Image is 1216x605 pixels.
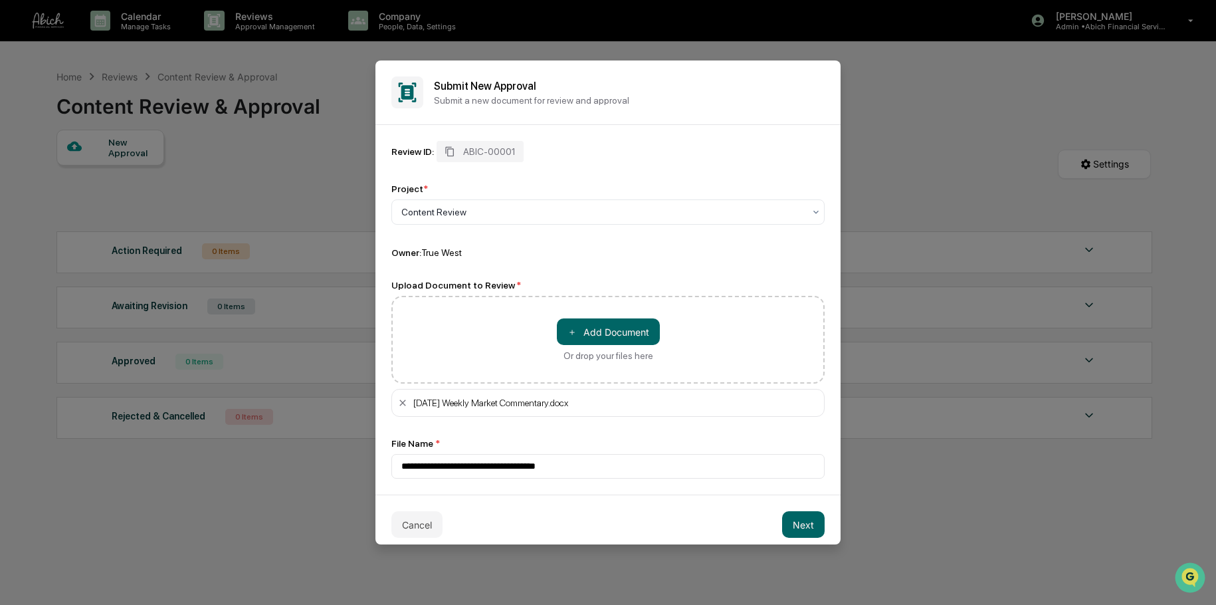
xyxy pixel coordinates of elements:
a: 🗄️Attestations [91,162,170,186]
div: Review ID: [391,146,434,157]
h2: Submit New Approval [434,80,825,92]
div: 🖐️ [13,169,24,180]
span: Attestations [110,168,165,181]
span: Data Lookup [27,193,84,206]
a: 🖐️Preclearance [8,162,91,186]
div: Project [391,183,428,194]
span: ABIC-00001 [463,146,516,157]
img: 1746055101610-c473b297-6a78-478c-a979-82029cc54cd1 [13,102,37,126]
a: 🔎Data Lookup [8,187,89,211]
p: Submit a new document for review and approval [434,95,825,106]
button: Next [782,511,825,538]
div: Or drop your files here [563,350,653,361]
div: [DATE] Weekly Market Commentary.docx [413,398,819,408]
span: Owner: [391,247,421,258]
button: Cancel [391,511,443,538]
button: Or drop your files here [557,318,660,345]
button: Start new chat [226,106,242,122]
div: We're available if you need us! [45,115,168,126]
iframe: Open customer support [1173,561,1209,597]
p: How can we help? [13,28,242,49]
a: Powered byPylon [94,225,161,235]
span: Preclearance [27,168,86,181]
span: ＋ [567,326,577,338]
span: True West [421,247,462,258]
div: 🔎 [13,194,24,205]
div: 🗄️ [96,169,107,180]
div: File Name [391,438,825,449]
div: Start new chat [45,102,218,115]
span: Pylon [132,225,161,235]
div: Upload Document to Review [391,280,825,291]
